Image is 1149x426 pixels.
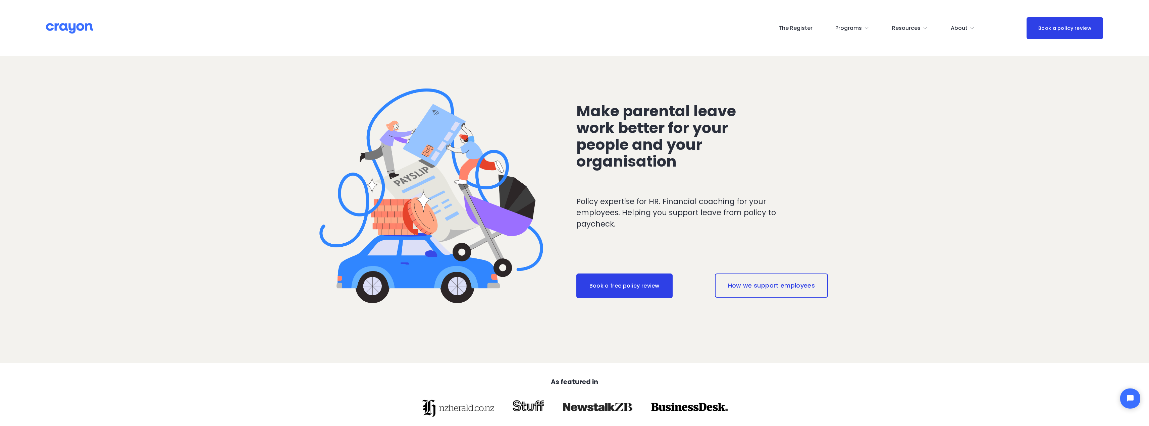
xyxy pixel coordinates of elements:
img: Crayon [46,22,93,34]
span: Resources [892,23,921,33]
a: folder dropdown [892,23,928,34]
a: The Register [779,23,813,34]
a: How we support employees [715,273,828,298]
span: Programs [835,23,862,33]
iframe: Tidio Chat [1114,383,1146,414]
span: About [951,23,968,33]
p: Policy expertise for HR. Financial coaching for your employees. Helping you support leave from po... [576,196,803,230]
strong: As featured in [551,377,598,386]
a: folder dropdown [835,23,869,34]
span: Make parental leave work better for your people and your organisation [576,101,739,172]
a: Book a free policy review [576,273,673,298]
a: folder dropdown [951,23,975,34]
a: Book a policy review [1027,17,1103,39]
